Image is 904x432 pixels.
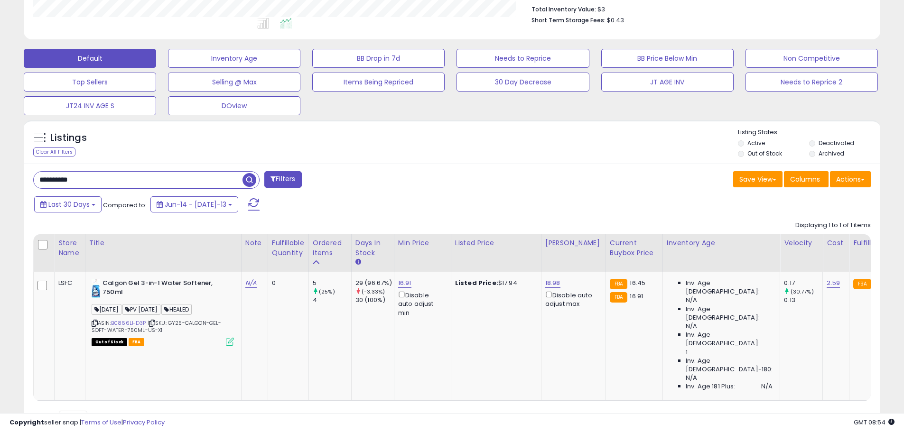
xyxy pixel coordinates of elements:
div: 5 [313,279,351,287]
button: 30 Day Decrease [457,73,589,92]
small: FBA [610,279,627,289]
button: Needs to Reprice 2 [746,73,878,92]
span: Columns [790,175,820,184]
button: Jun-14 - [DATE]-13 [150,196,238,212]
a: B0866LHD3P [111,319,146,327]
button: Items Being Repriced [312,73,445,92]
div: Cost [827,238,845,248]
div: Days In Stock [355,238,390,258]
div: Clear All Filters [33,147,75,156]
small: Days In Stock. [355,258,361,267]
div: Disable auto adjust max [545,290,598,308]
span: PV [DATE] [122,304,161,315]
img: 41cIilEGbNL._SL40_.jpg [92,279,100,298]
small: (30.77%) [791,288,814,295]
button: Needs to Reprice [457,49,589,68]
strong: Copyright [9,418,44,427]
button: BB Drop in 7d [312,49,445,68]
div: seller snap | | [9,418,165,427]
div: Current Buybox Price [610,238,659,258]
h5: Listings [50,131,87,145]
div: Min Price [398,238,447,248]
div: $17.94 [455,279,534,287]
span: Inv. Age [DEMOGRAPHIC_DATA]-180: [686,357,773,374]
span: Inv. Age [DEMOGRAPHIC_DATA]: [686,279,773,296]
small: (25%) [319,288,335,295]
small: (-3.33%) [362,288,385,295]
div: Ordered Items [313,238,347,258]
label: Active [747,139,765,147]
span: HEALED [161,304,192,315]
span: N/A [761,382,773,391]
div: [PERSON_NAME] [545,238,602,248]
b: Total Inventory Value: [531,5,596,13]
span: N/A [686,374,697,382]
div: ASIN: [92,279,234,345]
div: Disable auto adjust min [398,290,444,317]
div: Fulfillment [853,238,892,248]
button: JT AGE INV [601,73,734,92]
div: Store Name [58,238,81,258]
a: Terms of Use [81,418,121,427]
b: Listed Price: [455,278,498,287]
div: 30 (100%) [355,296,394,304]
button: Default [24,49,156,68]
div: Title [89,238,237,248]
label: Out of Stock [747,149,782,157]
button: BB Price Below Min [601,49,734,68]
button: Save View [733,171,783,187]
span: Jun-14 - [DATE]-13 [165,200,226,209]
div: 0.17 [784,279,822,287]
button: Non Competitive [746,49,878,68]
b: Calgon Gel 3-in-1 Water Softener, 750ml [103,279,218,299]
b: Short Term Storage Fees: [531,16,606,24]
button: Columns [784,171,829,187]
div: LSFC [58,279,78,287]
div: Listed Price [455,238,537,248]
span: Inv. Age [DEMOGRAPHIC_DATA]: [686,331,773,348]
p: Listing States: [738,128,880,137]
span: 16.91 [630,292,643,301]
label: Archived [819,149,844,157]
div: 4 [313,296,351,304]
span: FBA [129,338,145,346]
button: Selling @ Max [168,73,300,92]
span: Inv. Age [DEMOGRAPHIC_DATA]: [686,305,773,322]
div: Velocity [784,238,819,248]
div: Fulfillable Quantity [272,238,305,258]
li: $3 [531,3,864,14]
span: Last 30 Days [48,200,90,209]
div: Inventory Age [667,238,776,248]
button: Actions [830,171,871,187]
span: 2025-08-13 08:54 GMT [854,418,895,427]
button: Last 30 Days [34,196,102,212]
button: Top Sellers [24,73,156,92]
span: [DATE] [92,304,121,315]
span: N/A [686,322,697,331]
span: $0.43 [607,16,624,25]
div: Note [245,238,264,248]
span: Inv. Age 181 Plus: [686,382,736,391]
a: 16.91 [398,278,411,288]
a: 18.98 [545,278,560,288]
a: Privacy Policy [123,418,165,427]
span: Compared to: [103,201,147,210]
a: N/A [245,278,257,288]
div: 0.13 [784,296,822,304]
button: Filters [264,171,301,188]
button: DOview [168,96,300,115]
button: Inventory Age [168,49,300,68]
small: FBA [853,279,871,289]
div: Displaying 1 to 1 of 1 items [795,221,871,230]
div: 29 (96.67%) [355,279,394,287]
span: | SKU: GY25-CALGON-GEL-SOFT-WATER-750ML-US-X1 [92,319,222,333]
div: 0 [272,279,301,287]
button: JT24 INV AGE S [24,96,156,115]
span: 16.45 [630,278,645,287]
small: FBA [610,292,627,303]
a: 2.59 [827,278,840,288]
label: Deactivated [819,139,854,147]
span: 1 [686,348,688,357]
span: N/A [686,296,697,304]
span: All listings that are currently out of stock and unavailable for purchase on Amazon [92,338,127,346]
